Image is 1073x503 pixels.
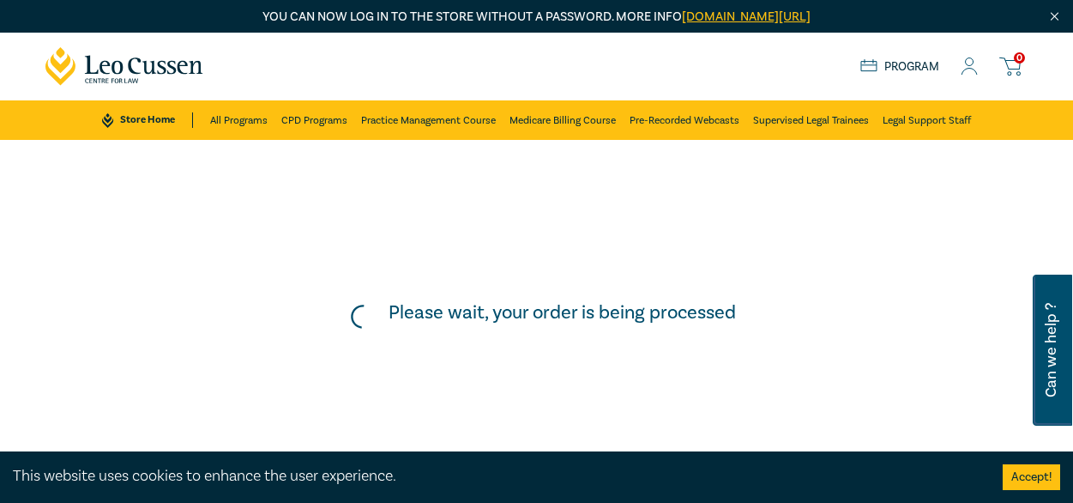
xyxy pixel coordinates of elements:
a: Medicare Billing Course [509,100,616,140]
span: Can we help ? [1043,285,1059,415]
a: Pre-Recorded Webcasts [630,100,739,140]
div: This website uses cookies to enhance the user experience. [13,465,977,488]
a: Legal Support Staff [883,100,971,140]
a: Practice Management Course [361,100,496,140]
a: CPD Programs [281,100,347,140]
img: Close [1047,9,1062,24]
a: Store Home [102,112,192,128]
a: Program [860,59,940,75]
a: Supervised Legal Trainees [753,100,869,140]
p: You can now log in to the store without a password. More info [45,8,1028,27]
a: [DOMAIN_NAME][URL] [682,9,811,25]
span: 0 [1014,52,1025,64]
h5: Please wait, your order is being processed [389,301,736,324]
a: All Programs [210,100,268,140]
button: Accept cookies [1003,464,1060,490]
